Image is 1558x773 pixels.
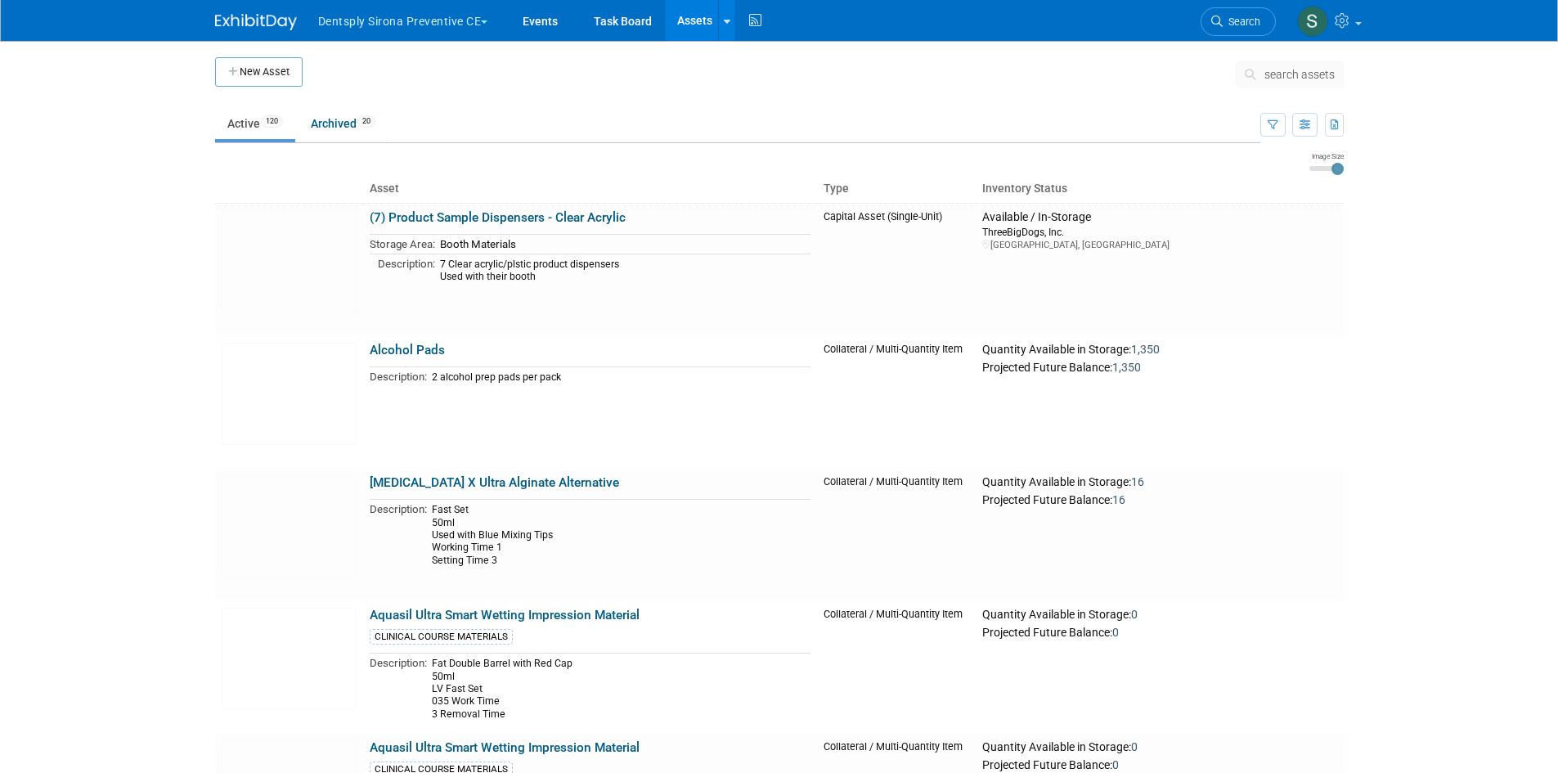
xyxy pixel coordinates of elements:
td: Description: [370,254,435,285]
div: [GEOGRAPHIC_DATA], [GEOGRAPHIC_DATA] [982,239,1336,251]
div: Projected Future Balance: [982,490,1336,508]
button: search assets [1236,61,1344,88]
span: 20 [357,115,375,128]
span: search assets [1264,68,1335,81]
td: Collateral / Multi-Quantity Item [817,336,976,469]
a: Aquasil Ultra Smart Wetting Impression Material [370,740,640,755]
span: 120 [261,115,283,128]
span: Search [1223,16,1260,28]
span: 16 [1112,493,1125,506]
span: 0 [1112,626,1119,639]
a: (7) Product Sample Dispensers - Clear Acrylic [370,210,626,225]
span: 0 [1131,608,1138,621]
a: Alcohol Pads [370,343,445,357]
a: Active120 [215,108,295,139]
div: ThreeBigDogs, Inc. [982,225,1336,239]
button: New Asset [215,57,303,87]
a: [MEDICAL_DATA] X Ultra Alginate Alternative [370,475,619,490]
span: 0 [1131,740,1138,753]
a: Search [1201,7,1276,36]
div: CLINICAL COURSE MATERIALS [370,629,513,645]
td: Description: [370,500,427,569]
div: Image Size [1309,151,1344,161]
td: Collateral / Multi-Quantity Item [817,601,976,734]
span: 16 [1131,475,1144,488]
td: Description: [370,367,427,386]
a: Archived20 [299,108,388,139]
img: ExhibitDay [215,14,297,30]
div: Quantity Available in Storage: [982,740,1336,755]
div: Available / In-Storage [982,210,1336,225]
a: Aquasil Ultra Smart Wetting Impression Material [370,608,640,622]
div: Projected Future Balance: [982,357,1336,375]
div: 2 alcohol prep pads per pack [432,371,811,384]
div: Quantity Available in Storage: [982,343,1336,357]
td: Collateral / Multi-Quantity Item [817,469,976,601]
div: Quantity Available in Storage: [982,475,1336,490]
th: Type [817,175,976,203]
span: 1,350 [1131,343,1160,356]
div: Quantity Available in Storage: [982,608,1336,622]
td: Booth Materials [435,235,811,254]
div: Projected Future Balance: [982,622,1336,640]
td: Description: [370,654,427,722]
span: 1,350 [1112,361,1141,374]
th: Asset [363,175,818,203]
div: 7 Clear acrylic/plstic product dispensers Used with their booth [440,258,811,284]
div: Projected Future Balance: [982,755,1336,773]
img: Samantha Meyers [1297,6,1328,37]
span: Storage Area: [370,238,435,250]
td: Capital Asset (Single-Unit) [817,203,976,336]
span: 0 [1112,758,1119,771]
div: Fast Set 50ml Used with Blue Mixing Tips Working Time 1 Setting Time 3 [432,504,811,567]
div: Fat Double Barrel with Red Cap 50ml LV Fast Set 035 Work Time 3 Removal Time [432,658,811,721]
